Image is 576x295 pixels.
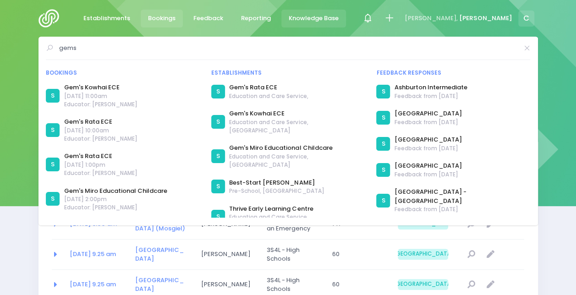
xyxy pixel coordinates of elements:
div: S [211,149,225,163]
span: [PERSON_NAME], [405,14,458,23]
a: [DATE] 9.25 am [70,250,116,258]
a: Bookings [141,10,183,27]
td: Jasmine Lambert [195,240,261,270]
span: [PERSON_NAME] [201,250,252,259]
a: Establishments [76,10,138,27]
div: S [211,210,225,224]
div: Bookings [46,69,200,77]
span: Educator: [PERSON_NAME] [64,100,137,109]
div: S [46,89,60,103]
div: S [46,158,60,171]
div: Establishments [211,69,365,77]
a: [GEOGRAPHIC_DATA] [395,109,462,118]
div: S [376,163,390,177]
span: 3S4L - High Schools [267,246,317,263]
a: Thrive Early Learning Centre [229,204,365,213]
img: Logo [38,9,65,27]
span: Education and Care Service, [GEOGRAPHIC_DATA] [229,213,365,229]
span: Bookings [148,14,176,23]
div: S [376,194,390,208]
a: Edit [483,277,498,292]
span: 60 [332,280,383,289]
a: Gem's Miro Educational Childcare [229,143,365,153]
td: 3S4L - High Schools [261,240,326,270]
a: View [464,247,479,262]
span: Feedback from [DATE] [395,170,462,179]
span: Reporting [241,14,271,23]
span: 3S4L - High Schools [267,276,317,294]
div: S [211,85,225,98]
span: C [518,11,534,27]
span: Educator: [PERSON_NAME] [64,203,167,212]
span: Knowledge Base [289,14,339,23]
div: S [376,137,390,151]
a: Reporting [234,10,279,27]
span: Feedback from [DATE] [395,92,467,100]
a: Gem's Rata ECE [64,117,137,126]
div: S [211,115,225,129]
td: South Island [392,240,457,270]
span: [GEOGRAPHIC_DATA] [398,249,448,260]
div: S [376,111,390,125]
a: Feedback [186,10,231,27]
div: S [376,85,390,98]
td: 2026-06-16 09:25:00 [64,240,129,270]
input: Search for anything (like establishments, bookings, or feedback) [59,41,518,55]
span: Educator: [PERSON_NAME] [64,169,137,177]
span: [DATE] 10:00am [64,126,137,135]
span: [DATE] 2:00pm [64,195,167,203]
a: [GEOGRAPHIC_DATA] [395,135,462,144]
span: Feedback from [DATE] [395,118,462,126]
span: [PERSON_NAME] [201,280,252,289]
a: Gem's Rata ECE [229,83,308,92]
span: Establishments [83,14,130,23]
a: View [464,277,479,292]
td: 60 [326,240,392,270]
td: null [458,240,524,270]
a: Gem's Miro Educational Childcare [64,186,167,196]
a: Knowledge Base [281,10,346,27]
div: S [46,123,60,137]
span: Education and Care Service, [GEOGRAPHIC_DATA] [229,153,365,169]
span: [GEOGRAPHIC_DATA] [398,279,448,290]
span: [PERSON_NAME] [459,14,512,23]
span: Feedback [193,14,223,23]
a: [GEOGRAPHIC_DATA] - [GEOGRAPHIC_DATA] [395,187,530,205]
span: Education and Care Service, [229,92,308,100]
a: [GEOGRAPHIC_DATA] [135,246,184,263]
span: 60 [332,250,383,259]
a: [GEOGRAPHIC_DATA] [395,161,462,170]
a: Ashburton Intermediate [395,83,467,92]
span: Feedback from [DATE] [395,205,530,213]
td: Hagley Community College [129,240,195,270]
div: Feedback responses [376,69,530,77]
span: [DATE] 11:00am [64,92,137,100]
span: Pre-School, [GEOGRAPHIC_DATA] [229,187,324,195]
a: Best-Start [PERSON_NAME] [229,178,324,187]
div: S [211,180,225,193]
a: Gem's Rata ECE [64,152,137,161]
a: Edit [483,247,498,262]
a: [GEOGRAPHIC_DATA] [135,276,184,294]
div: S [46,192,60,206]
a: Gem's Kowhai ECE [64,83,137,92]
a: Gem's Kowhai ECE [229,109,365,118]
span: Feedback from [DATE] [395,144,462,153]
a: [DATE] 9.25 am [70,280,116,289]
span: Educator: [PERSON_NAME] [64,135,137,143]
span: [DATE] 1:00pm [64,161,137,169]
span: Education and Care Service, [GEOGRAPHIC_DATA] [229,118,365,135]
